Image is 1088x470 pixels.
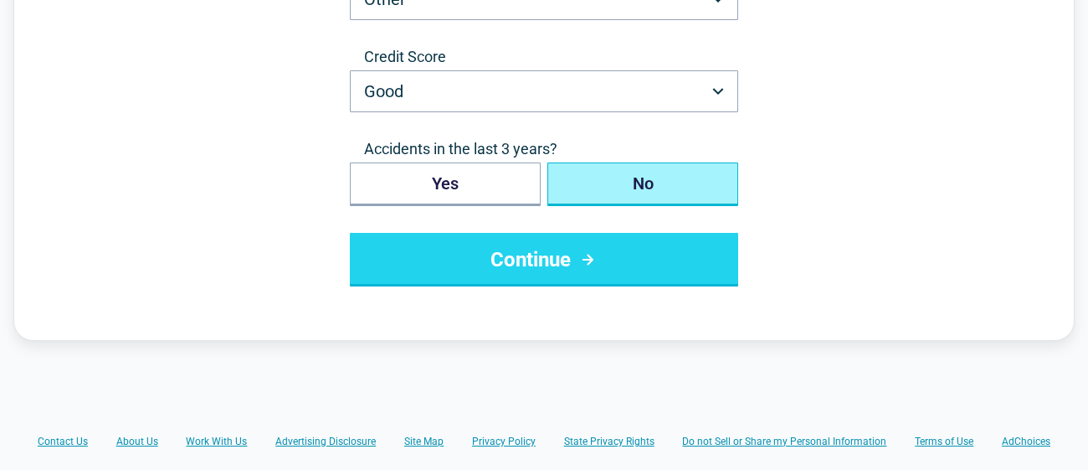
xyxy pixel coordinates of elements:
a: Terms of Use [915,435,973,448]
a: Do not Sell or Share my Personal Information [682,435,886,448]
a: Contact Us [38,435,88,448]
a: About Us [116,435,158,448]
a: Advertising Disclosure [275,435,376,448]
button: No [547,163,738,206]
label: Credit Score [350,47,738,67]
span: Accidents in the last 3 years? [350,139,738,159]
a: Work With Us [186,435,247,448]
a: AdChoices [1002,435,1050,448]
button: Yes [350,163,541,206]
a: Privacy Policy [472,435,536,448]
a: Site Map [404,435,444,448]
button: Continue [350,233,738,287]
a: State Privacy Rights [564,435,654,448]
